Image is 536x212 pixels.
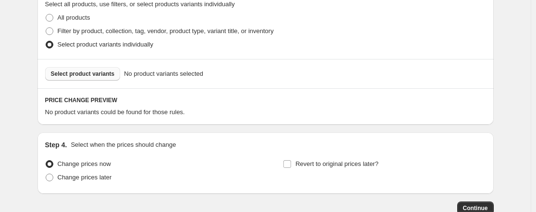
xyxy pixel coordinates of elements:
[45,67,121,81] button: Select product variants
[45,0,235,8] span: Select all products, use filters, or select products variants individually
[58,27,274,35] span: Filter by product, collection, tag, vendor, product type, variant title, or inventory
[58,41,153,48] span: Select product variants individually
[58,174,112,181] span: Change prices later
[51,70,115,78] span: Select product variants
[71,140,176,150] p: Select when the prices should change
[295,160,378,167] span: Revert to original prices later?
[124,69,203,79] span: No product variants selected
[45,108,185,116] span: No product variants could be found for those rules.
[58,160,111,167] span: Change prices now
[45,140,67,150] h2: Step 4.
[58,14,90,21] span: All products
[463,204,488,212] span: Continue
[45,96,486,104] h6: PRICE CHANGE PREVIEW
